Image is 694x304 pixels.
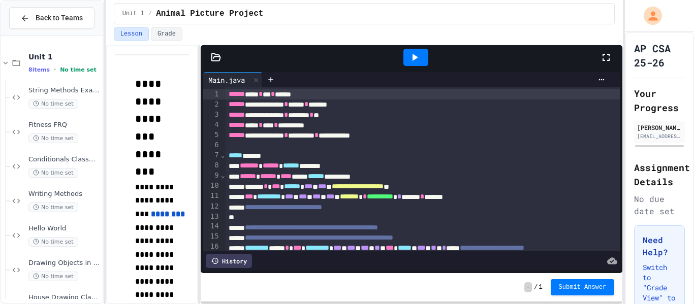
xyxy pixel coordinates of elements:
span: No time set [28,133,78,143]
span: Fold line [220,171,226,179]
div: History [206,254,252,268]
div: 15 [203,231,220,242]
span: Submit Answer [559,283,607,291]
iframe: chat widget [610,219,684,262]
div: 14 [203,221,220,231]
div: Main.java [203,72,263,87]
span: House Drawing Classwork [28,293,101,302]
div: 8 [203,160,220,171]
span: Fold line [220,151,226,159]
span: Animal Picture Project [156,8,263,20]
div: 12 [203,201,220,212]
div: 9 [203,171,220,181]
button: Lesson [114,27,149,41]
span: 8 items [28,66,50,73]
div: No due date set [634,193,685,217]
div: Main.java [203,75,250,85]
span: Writing Methods [28,190,101,198]
button: Grade [151,27,182,41]
button: Back to Teams [9,7,94,29]
span: - [524,282,532,292]
div: 6 [203,140,220,150]
div: 2 [203,99,220,110]
div: 13 [203,212,220,222]
span: 1 [539,283,542,291]
span: String Methods Examples [28,86,101,95]
span: Back to Teams [36,13,83,23]
span: Unit 1 [122,10,144,18]
span: • [54,65,56,74]
span: Fitness FRQ [28,121,101,129]
h2: Assignment Details [634,160,685,189]
span: No time set [28,168,78,178]
div: 1 [203,89,220,99]
div: My Account [633,4,665,27]
span: Hello World [28,224,101,233]
h1: AP CSA 25-26 [634,41,685,70]
div: [EMAIL_ADDRESS][DOMAIN_NAME] [637,132,682,140]
span: / [534,283,538,291]
span: No time set [28,272,78,281]
span: Unit 1 [28,52,101,61]
span: Conditionals Classwork [28,155,101,164]
div: 16 [203,242,220,262]
div: 4 [203,120,220,130]
iframe: chat widget [651,263,684,294]
span: No time set [28,99,78,109]
span: / [148,10,152,18]
div: 5 [203,130,220,140]
div: 11 [203,191,220,201]
div: 3 [203,110,220,120]
span: No time set [28,202,78,212]
span: Drawing Objects in Java - HW Playposit Code [28,259,101,267]
span: No time set [28,237,78,247]
span: No time set [60,66,97,73]
div: 7 [203,150,220,160]
div: 10 [203,181,220,191]
button: Submit Answer [551,279,615,295]
h2: Your Progress [634,86,685,115]
div: [PERSON_NAME] [637,123,682,132]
